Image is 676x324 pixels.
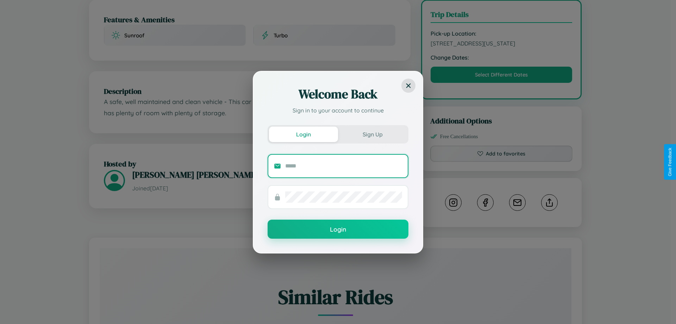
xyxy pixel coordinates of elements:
[668,148,672,176] div: Give Feedback
[268,106,408,115] p: Sign in to your account to continue
[268,220,408,239] button: Login
[268,86,408,103] h2: Welcome Back
[338,127,407,142] button: Sign Up
[269,127,338,142] button: Login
